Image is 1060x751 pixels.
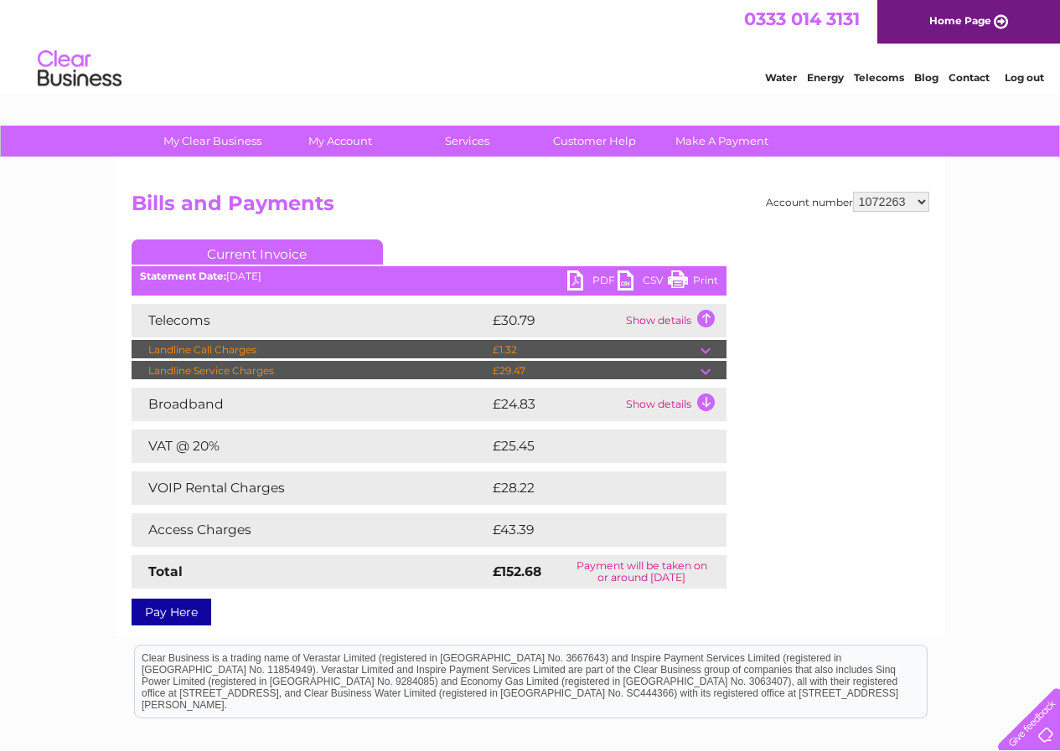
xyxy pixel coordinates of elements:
td: VOIP Rental Charges [132,471,489,505]
td: £29.47 [489,361,701,381]
td: Broadband [132,388,489,421]
a: Water [765,71,797,84]
td: Show details [622,304,726,337]
strong: Total [148,563,183,579]
b: Statement Date: [140,270,226,282]
a: PDF [567,270,618,295]
a: Log out [1005,71,1044,84]
div: Clear Business is a trading name of Verastar Limited (registered in [GEOGRAPHIC_DATA] No. 3667643... [135,9,927,81]
a: Telecoms [854,71,904,84]
a: My Clear Business [143,126,282,157]
strong: £152.68 [493,563,541,579]
div: [DATE] [132,270,726,282]
a: Contact [949,71,990,84]
td: Telecoms [132,304,489,337]
a: CSV [618,270,668,295]
a: Blog [914,71,938,84]
td: £25.45 [489,430,692,463]
td: VAT @ 20% [132,430,489,463]
a: Customer Help [525,126,664,157]
td: £24.83 [489,388,622,421]
h2: Bills and Payments [132,192,929,224]
a: My Account [271,126,409,157]
a: Energy [807,71,844,84]
a: Current Invoice [132,239,383,265]
img: logo.png [37,44,122,95]
a: Make A Payment [653,126,791,157]
a: Print [668,270,718,295]
td: Show details [622,388,726,421]
a: Services [398,126,536,157]
td: £43.39 [489,513,692,547]
div: Account number [766,192,929,212]
td: £30.79 [489,304,622,337]
td: £1.32 [489,340,701,360]
td: £28.22 [489,471,692,505]
td: Access Charges [132,513,489,547]
a: Pay Here [132,599,211,625]
td: Landline Call Charges [132,340,489,360]
a: 0333 014 3131 [744,8,860,29]
td: Landline Service Charges [132,361,489,381]
td: Payment will be taken on or around [DATE] [557,555,726,589]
